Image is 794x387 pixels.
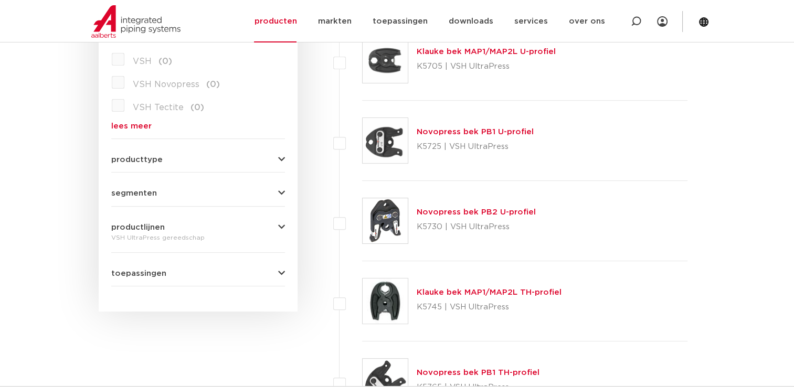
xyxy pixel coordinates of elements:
[133,80,199,89] span: VSH Novopress
[417,219,536,235] p: K5730 | VSH UltraPress
[417,369,539,377] a: Novopress bek PB1 TH-profiel
[133,103,184,112] span: VSH Tectite
[206,80,220,89] span: (0)
[363,198,408,243] img: Thumbnail for Novopress bek PB2 U-profiel
[190,103,204,112] span: (0)
[417,58,556,75] p: K5705 | VSH UltraPress
[158,57,172,66] span: (0)
[417,208,536,216] a: Novopress bek PB2 U-profiel
[111,270,285,277] button: toepassingen
[111,223,285,231] button: productlijnen
[417,299,562,316] p: K5745 | VSH UltraPress
[111,223,165,231] span: productlijnen
[111,122,285,130] a: lees meer
[111,231,285,244] div: VSH UltraPress gereedschap
[111,270,166,277] span: toepassingen
[111,189,157,197] span: segmenten
[363,278,408,324] img: Thumbnail for Klauke bek MAP1/MAP2L TH-profiel
[417,48,556,56] a: Klauke bek MAP1/MAP2L U-profiel
[111,189,285,197] button: segmenten
[417,288,562,296] a: Klauke bek MAP1/MAP2L TH-profiel
[363,118,408,163] img: Thumbnail for Novopress bek PB1 U-profiel
[417,128,534,136] a: Novopress bek PB1 U-profiel
[133,57,152,66] span: VSH
[111,156,163,164] span: producttype
[417,138,534,155] p: K5725 | VSH UltraPress
[363,38,408,83] img: Thumbnail for Klauke bek MAP1/MAP2L U-profiel
[111,156,285,164] button: producttype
